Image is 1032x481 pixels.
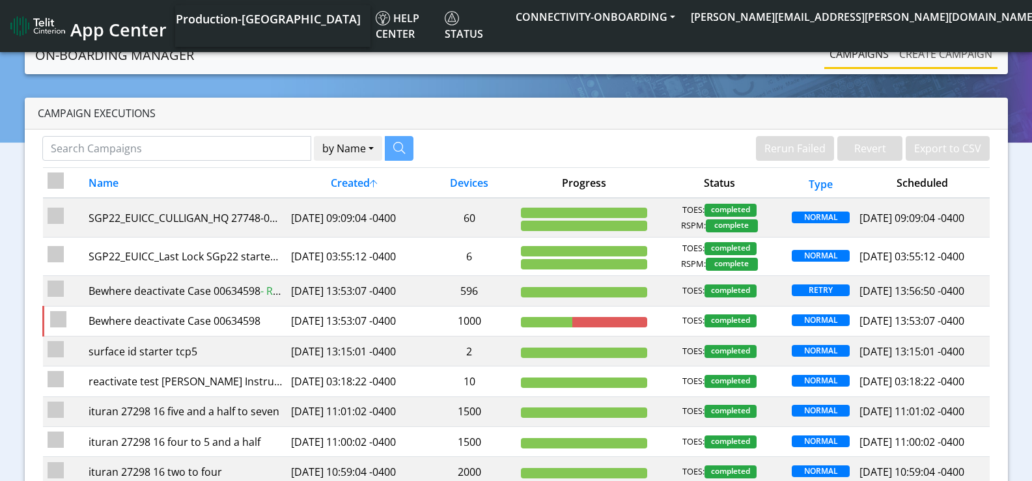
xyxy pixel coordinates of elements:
span: [DATE] 13:56:50 -0400 [859,284,964,298]
span: NORMAL [792,250,850,262]
span: TOES: [682,284,704,297]
div: SGP22_EUICC_CULLIGAN_HQ 27748-02 SGP22 eProfile 2 [89,210,282,226]
img: status.svg [445,11,459,25]
span: completed [704,314,757,327]
div: Bewhere deactivate Case 00634598 [89,283,282,299]
span: completed [704,435,757,448]
span: [DATE] 13:15:01 -0400 [859,344,964,359]
span: TOES: [682,375,704,388]
a: Campaigns [824,41,894,67]
th: Progress [516,168,652,199]
span: [DATE] 03:18:22 -0400 [859,374,964,389]
span: App Center [70,18,167,42]
span: completed [704,242,757,255]
input: Search Campaigns [42,136,311,161]
span: [DATE] 10:59:04 -0400 [859,465,964,479]
span: TOES: [682,204,704,217]
span: complete [706,219,758,232]
span: completed [704,204,757,217]
button: Rerun Failed [756,136,834,161]
div: reactivate test [PERSON_NAME] Instruments Inc [89,374,282,389]
a: App Center [10,12,165,40]
th: Scheduled [855,168,990,199]
span: TOES: [682,405,704,418]
td: 60 [422,198,516,237]
a: On-Boarding Manager [35,42,194,68]
span: Production-[GEOGRAPHIC_DATA] [176,11,361,27]
div: Campaign Executions [25,98,1008,130]
th: Name [83,168,286,199]
img: logo-telit-cinterion-gw-new.png [10,16,65,36]
span: Status [445,11,483,41]
div: ituran 27298 16 four to 5 and a half [89,434,282,450]
th: Status [652,168,787,199]
td: [DATE] 13:53:07 -0400 [286,306,422,336]
td: 6 [422,237,516,275]
span: NORMAL [792,435,850,447]
div: ituran 27298 16 two to four [89,464,282,480]
img: knowledge.svg [376,11,390,25]
span: TOES: [682,345,704,358]
span: NORMAL [792,212,850,223]
span: NORMAL [792,345,850,357]
div: ituran 27298 16 five and a half to seven [89,404,282,419]
span: [DATE] 11:01:02 -0400 [859,404,964,419]
span: TOES: [682,435,704,448]
a: Your current platform instance [175,5,360,31]
td: [DATE] 03:18:22 -0400 [286,366,422,396]
span: Help center [376,11,419,41]
span: TOES: [682,465,704,478]
div: SGP22_EUICC_Last Lock SGp22 starter SIM [89,249,282,264]
span: NORMAL [792,375,850,387]
span: NORMAL [792,314,850,326]
span: - Rerun [260,284,296,298]
span: complete [706,258,758,271]
td: 10 [422,366,516,396]
span: completed [704,375,757,388]
th: Type [787,168,855,199]
span: RSPM: [681,219,706,232]
span: TOES: [682,242,704,255]
div: surface id starter tcp5 [89,344,282,359]
td: 2 [422,336,516,366]
span: completed [704,284,757,297]
th: Created [286,168,422,199]
span: [DATE] 03:55:12 -0400 [859,249,964,264]
td: [DATE] 11:00:02 -0400 [286,427,422,457]
button: CONNECTIVITY-ONBOARDING [508,5,683,29]
th: Devices [422,168,516,199]
button: Revert [837,136,902,161]
td: 596 [422,276,516,306]
td: [DATE] 13:15:01 -0400 [286,336,422,366]
span: [DATE] 13:53:07 -0400 [859,314,964,328]
span: NORMAL [792,465,850,477]
span: completed [704,345,757,358]
td: 1500 [422,427,516,457]
a: Status [439,5,508,47]
span: completed [704,465,757,478]
td: [DATE] 11:01:02 -0400 [286,396,422,426]
a: Help center [370,5,439,47]
span: [DATE] 09:09:04 -0400 [859,211,964,225]
span: RSPM: [681,258,706,271]
span: NORMAL [792,405,850,417]
td: [DATE] 03:55:12 -0400 [286,237,422,275]
span: [DATE] 11:00:02 -0400 [859,435,964,449]
td: [DATE] 09:09:04 -0400 [286,198,422,237]
td: 1500 [422,396,516,426]
span: RETRY [792,284,850,296]
span: TOES: [682,314,704,327]
td: [DATE] 13:53:07 -0400 [286,276,422,306]
div: Bewhere deactivate Case 00634598 [89,313,282,329]
button: by Name [314,136,382,161]
span: completed [704,405,757,418]
a: Create campaign [894,41,997,67]
td: 1000 [422,306,516,336]
button: Export to CSV [906,136,990,161]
